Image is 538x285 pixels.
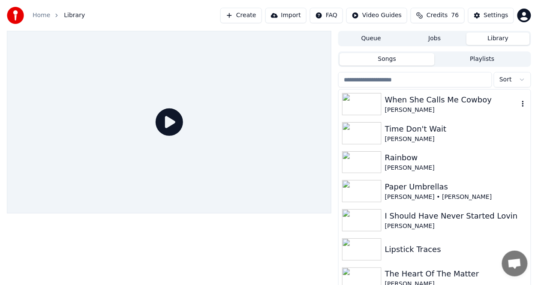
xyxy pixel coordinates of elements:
[385,164,527,172] div: [PERSON_NAME]
[33,11,85,20] nav: breadcrumb
[385,106,519,114] div: [PERSON_NAME]
[466,33,530,45] button: Library
[265,8,307,23] button: Import
[411,8,464,23] button: Credits76
[499,75,512,84] span: Sort
[502,251,528,276] div: Open chat
[340,53,435,66] button: Songs
[385,210,527,222] div: I Should Have Never Started Lovin
[403,33,466,45] button: Jobs
[385,94,519,106] div: When She Calls Me Cowboy
[385,193,527,201] div: [PERSON_NAME] • [PERSON_NAME]
[435,53,530,66] button: Playlists
[427,11,448,20] span: Credits
[385,152,527,164] div: Rainbow
[451,11,459,20] span: 76
[385,123,527,135] div: Time Don't Wait
[220,8,262,23] button: Create
[385,222,527,231] div: [PERSON_NAME]
[64,11,85,20] span: Library
[385,268,527,280] div: The Heart Of The Matter
[340,33,403,45] button: Queue
[484,11,508,20] div: Settings
[7,7,24,24] img: youka
[385,181,527,193] div: Paper Umbrellas
[385,243,527,255] div: Lipstick Traces
[468,8,514,23] button: Settings
[310,8,343,23] button: FAQ
[385,135,527,144] div: [PERSON_NAME]
[346,8,407,23] button: Video Guides
[33,11,50,20] a: Home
